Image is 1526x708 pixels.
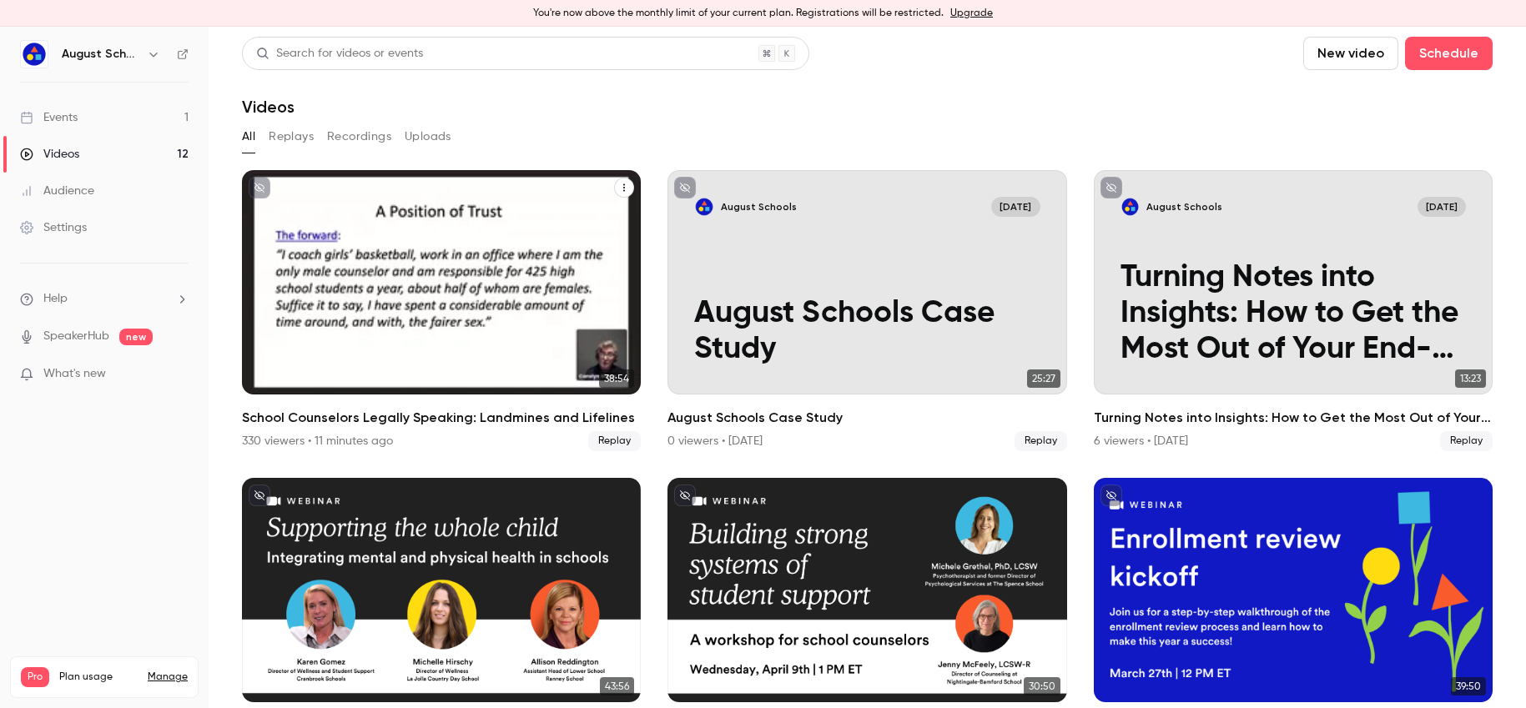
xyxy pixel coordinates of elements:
div: 6 viewers • [DATE] [1094,433,1188,449]
button: unpublished [249,177,270,198]
li: Turning Notes into Insights: How to Get the Most Out of Your End-of-Year Data [1094,170,1493,451]
a: SpeakerHub [43,328,109,345]
img: August Schools [21,41,48,68]
button: Recordings [327,123,391,150]
span: Pro [21,667,49,687]
iframe: Noticeable Trigger [169,367,189,382]
h2: Turning Notes into Insights: How to Get the Most Out of Your End-of-Year Data [1094,408,1493,428]
button: Replays [269,123,314,150]
a: Manage [148,670,188,684]
button: unpublished [674,177,696,198]
span: 25:27 [1027,369,1060,388]
h2: School Counselors Legally Speaking: Landmines and Lifelines [242,408,641,428]
a: 38:54School Counselors Legally Speaking: Landmines and Lifelines330 viewers • 11 minutes agoReplay [242,170,641,451]
span: Replay [1440,431,1493,451]
span: 43:56 [600,677,634,695]
p: August Schools Case Study [694,296,1040,368]
img: Turning Notes into Insights: How to Get the Most Out of Your End-of-Year Data [1121,197,1141,217]
li: help-dropdown-opener [20,290,189,308]
button: unpublished [1100,177,1122,198]
button: unpublished [1100,485,1122,506]
button: New video [1303,37,1398,70]
span: 39:50 [1451,677,1486,695]
span: [DATE] [1418,197,1466,217]
h1: Videos [242,97,295,117]
p: August Schools [1146,200,1222,213]
span: Help [43,290,68,308]
li: August Schools Case Study [667,170,1066,451]
span: What's new [43,365,106,383]
span: 30:50 [1024,677,1060,695]
a: August Schools Case StudyAugust Schools[DATE]August Schools Case Study25:27August Schools Case St... [667,170,1066,451]
div: 330 viewers • 11 minutes ago [242,433,393,449]
button: All [242,123,255,150]
div: Search for videos or events [256,45,423,63]
button: unpublished [674,485,696,506]
button: Schedule [1405,37,1493,70]
span: Plan usage [59,670,138,684]
li: School Counselors Legally Speaking: Landmines and Lifelines [242,170,641,451]
img: August Schools Case Study [694,197,714,217]
span: [DATE] [991,197,1040,217]
button: Uploads [405,123,451,150]
h2: August Schools Case Study [667,408,1066,428]
span: new [119,329,153,345]
span: 38:54 [599,369,634,388]
div: Settings [20,219,87,236]
p: August Schools [721,200,797,213]
div: Audience [20,183,94,199]
h6: August Schools [62,46,140,63]
div: Videos [20,146,79,163]
a: Upgrade [950,7,993,20]
button: unpublished [249,485,270,506]
span: 13:23 [1455,369,1486,388]
span: Replay [588,431,641,451]
p: Turning Notes into Insights: How to Get the Most Out of Your End-of-Year Data [1121,260,1466,368]
a: Turning Notes into Insights: How to Get the Most Out of Your End-of-Year DataAugust Schools[DATE]... [1094,170,1493,451]
section: Videos [242,37,1493,698]
div: Events [20,109,78,126]
div: 0 viewers • [DATE] [667,433,763,449]
span: Replay [1015,431,1067,451]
